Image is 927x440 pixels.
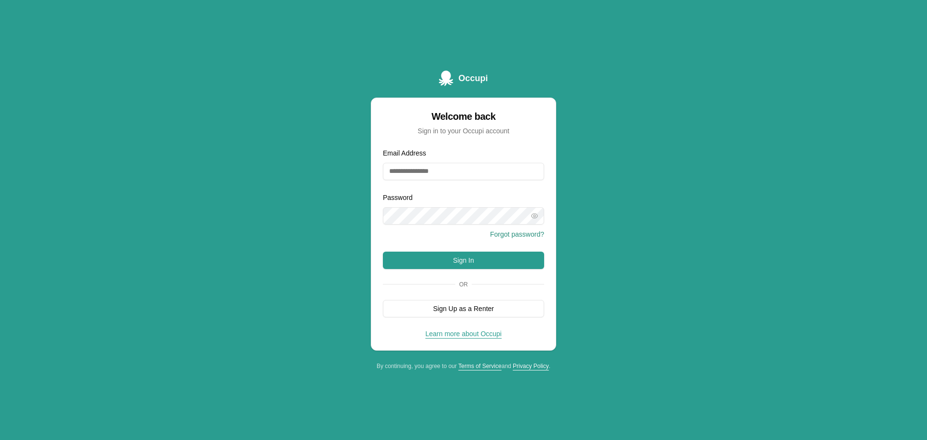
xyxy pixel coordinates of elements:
[458,71,488,85] span: Occupi
[458,363,501,369] a: Terms of Service
[455,281,472,288] span: Or
[513,363,549,369] a: Privacy Policy
[490,229,544,239] button: Forgot password?
[383,126,544,136] div: Sign in to your Occupi account
[383,110,544,123] div: Welcome back
[383,194,412,201] label: Password
[383,300,544,317] button: Sign Up as a Renter
[425,330,502,338] a: Learn more about Occupi
[383,149,426,157] label: Email Address
[371,362,556,370] div: By continuing, you agree to our and .
[383,252,544,269] button: Sign In
[439,71,488,86] a: Occupi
